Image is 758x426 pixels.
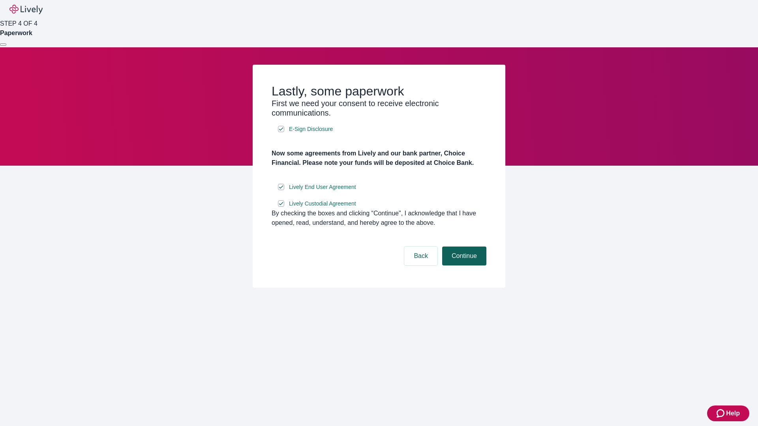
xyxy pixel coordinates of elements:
button: Zendesk support iconHelp [707,405,749,421]
h2: Lastly, some paperwork [272,84,486,99]
button: Continue [442,247,486,265]
span: Lively End User Agreement [289,183,356,191]
a: e-sign disclosure document [287,199,358,209]
h4: Now some agreements from Lively and our bank partner, Choice Financial. Please note your funds wi... [272,149,486,168]
span: Help [726,409,740,418]
a: e-sign disclosure document [287,182,358,192]
svg: Zendesk support icon [717,409,726,418]
span: E-Sign Disclosure [289,125,333,133]
h3: First we need your consent to receive electronic communications. [272,99,486,118]
span: Lively Custodial Agreement [289,200,356,208]
div: By checking the boxes and clicking “Continue", I acknowledge that I have opened, read, understand... [272,209,486,228]
button: Back [404,247,437,265]
img: Lively [9,5,43,14]
a: e-sign disclosure document [287,124,334,134]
